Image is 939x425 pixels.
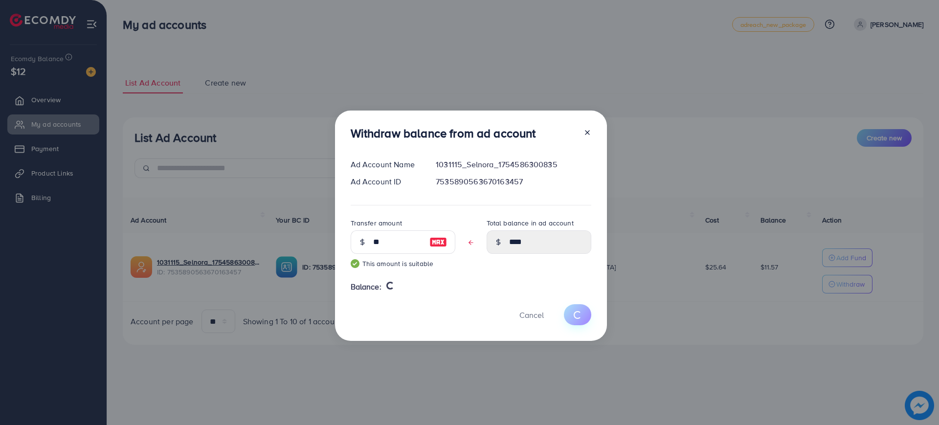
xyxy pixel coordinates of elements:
[351,259,455,268] small: This amount is suitable
[343,176,428,187] div: Ad Account ID
[487,218,574,228] label: Total balance in ad account
[519,310,544,320] span: Cancel
[351,218,402,228] label: Transfer amount
[507,304,556,325] button: Cancel
[428,176,599,187] div: 7535890563670163457
[351,281,381,292] span: Balance:
[351,259,359,268] img: guide
[351,126,536,140] h3: Withdraw balance from ad account
[429,236,447,248] img: image
[428,159,599,170] div: 1031115_Selnora_1754586300835
[343,159,428,170] div: Ad Account Name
